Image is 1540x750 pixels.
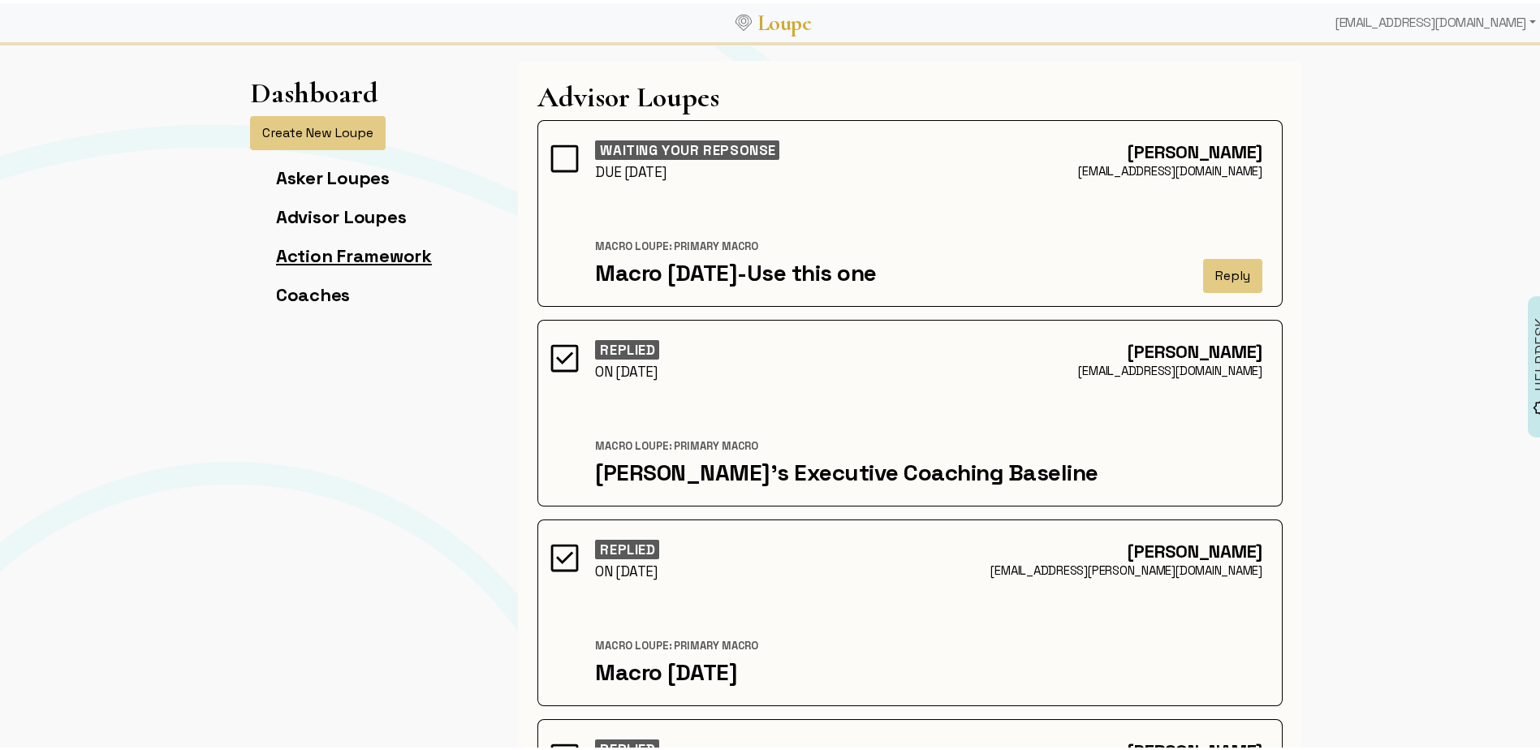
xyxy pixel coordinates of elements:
[250,113,386,147] button: Create New Loupe
[537,77,1283,110] h1: Advisor Loupes
[595,636,1262,650] div: Macro Loupe: Primary Macro
[276,202,406,225] a: Advisor Loupes
[595,455,1262,483] div: [PERSON_NAME]'s Executive Coaching Baseline
[558,559,1262,575] div: [EMAIL_ADDRESS][PERSON_NAME][DOMAIN_NAME]
[595,236,1262,251] div: Macro Loupe: Primary Macro
[595,256,1262,283] div: Macro [DATE]-Use this one
[558,337,1262,360] div: [PERSON_NAME]
[595,655,1262,683] div: Macro [DATE]
[546,537,583,573] img: FFFF
[558,137,1262,160] div: [PERSON_NAME]
[558,160,1262,176] div: [EMAIL_ADDRESS][DOMAIN_NAME]
[276,163,390,186] a: Asker Loupes
[250,73,378,106] h1: Dashboard
[1203,256,1262,290] button: Reply
[546,137,583,174] img: FFFF
[735,11,752,28] img: Loupe Logo
[250,73,432,319] app-left-page-nav: Dashboard
[558,537,1262,559] div: [PERSON_NAME]
[276,280,350,303] a: Coaches
[276,241,432,264] a: Action Framework
[595,436,1262,450] div: Macro Loupe: Primary Macro
[752,5,817,35] a: Loupe
[558,360,1262,376] div: [EMAIL_ADDRESS][DOMAIN_NAME]
[546,337,583,373] img: FFFF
